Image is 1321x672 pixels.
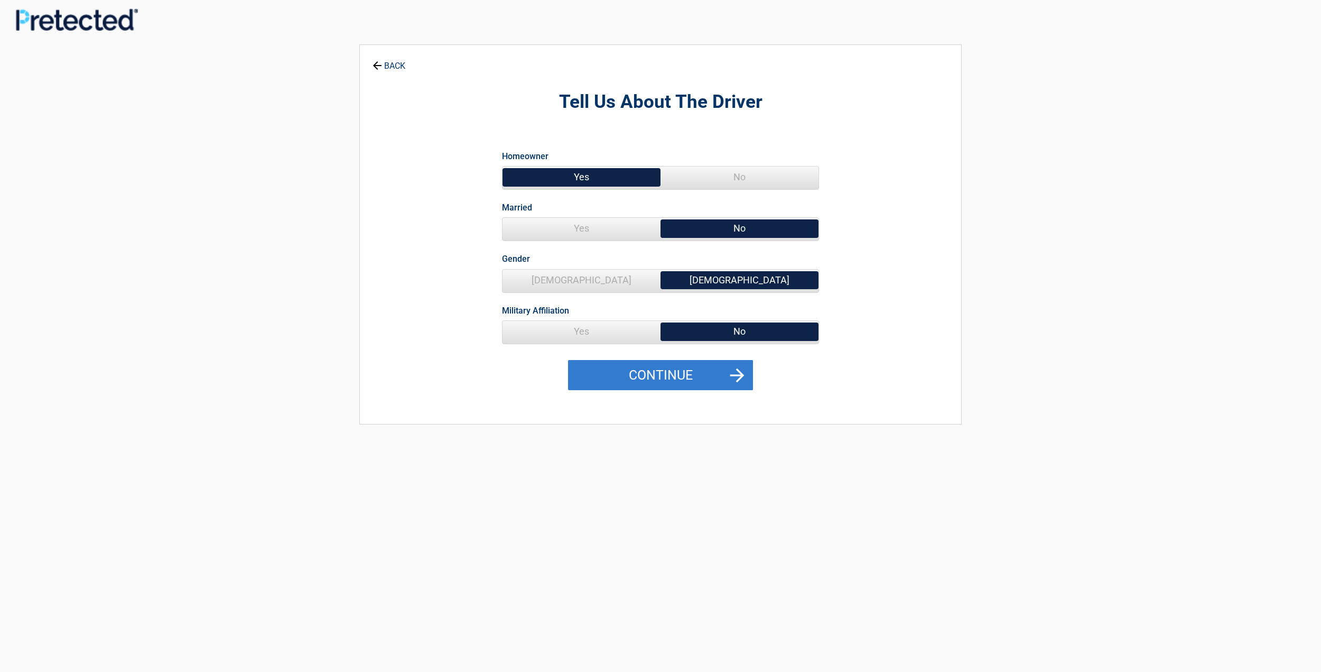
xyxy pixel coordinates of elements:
span: Yes [503,321,660,342]
span: [DEMOGRAPHIC_DATA] [660,270,818,291]
label: Military Affiliation [502,303,569,318]
span: No [660,167,818,188]
span: Yes [503,167,660,188]
span: No [660,321,818,342]
button: Continue [568,360,753,391]
label: Married [502,200,532,215]
label: Gender [502,252,530,266]
a: BACK [370,52,407,70]
img: Main Logo [16,8,138,31]
span: No [660,218,818,239]
h2: Tell Us About The Driver [418,90,903,115]
span: Yes [503,218,660,239]
span: [DEMOGRAPHIC_DATA] [503,270,660,291]
label: Homeowner [502,149,548,163]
